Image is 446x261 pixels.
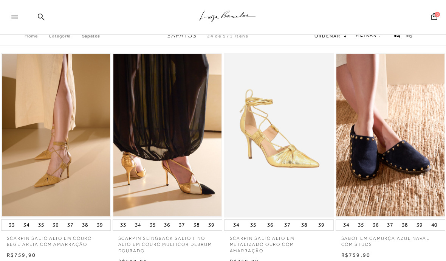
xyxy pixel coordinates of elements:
span: Sapatos [167,32,197,39]
button: 34 [341,220,352,230]
button: 33 [118,220,129,230]
img: SCARPIN SLINGBACK SALTO FINO ALTO EM COURO MULTICOR DEBRUM DOURADO [113,54,221,216]
button: 37 [385,220,395,230]
a: SCARPIN SLINGBACK SALTO FINO ALTO EM COURO MULTICOR DEBRUM DOURADO [113,231,222,254]
button: 40 [429,220,440,230]
button: 36 [265,220,276,230]
span: Ordenar [314,33,340,39]
span: 0 [435,12,440,17]
a: SABOT EM CAMURÇA AZUL NAVAL COM STUDS SABOT EM CAMURÇA AZUL NAVAL COM STUDS [336,54,444,216]
a: SABOT EM CAMURÇA AZUL NAVAL COM STUDS [336,231,445,248]
button: 0 [429,12,440,23]
button: 39 [94,220,105,230]
button: 37 [282,220,293,230]
button: 35 [248,220,259,230]
a: Sapatos [82,33,100,39]
button: 39 [414,220,425,230]
a: SCARPIN SLINGBACK SALTO FINO ALTO EM COURO MULTICOR DEBRUM DOURADO SCARPIN SLINGBACK SALTO FINO A... [113,54,221,216]
button: Mostrar 4 produtos por linha [392,31,403,41]
button: 38 [191,220,202,230]
button: 39 [316,220,327,230]
button: 36 [50,220,61,230]
button: 39 [206,220,217,230]
a: SCARPIN SALTO ALTO EM COURO BEGE AREIA COM AMARRAÇÃO [1,231,111,248]
button: 35 [356,220,366,230]
button: 38 [299,220,310,230]
img: SABOT EM CAMURÇA AZUL NAVAL COM STUDS [336,54,444,216]
a: Categoria [49,33,82,39]
button: 35 [36,220,46,230]
a: FILTRAR [356,33,382,38]
button: 36 [370,220,381,230]
button: 37 [65,220,76,230]
span: R$759,90 [341,252,371,258]
a: SCARPIN SALTO ALTO EM COURO BEGE AREIA COM AMARRAÇÃO SCARPIN SALTO ALTO EM COURO BEGE AREIA COM A... [2,54,110,216]
button: 34 [133,220,143,230]
button: gridText6Desc [404,31,415,41]
span: R$759,90 [7,252,36,258]
button: 36 [162,220,172,230]
img: SCARPIN SALTO ALTO EM COURO BEGE AREIA COM AMARRAÇÃO [2,54,110,216]
button: 35 [147,220,158,230]
a: SCARPIN SALTO ALTO EM METALIZADO OURO COM AMARRAÇÃO SCARPIN SALTO ALTO EM METALIZADO OURO COM AMA... [225,54,333,216]
a: Home [25,33,49,39]
button: 34 [231,220,242,230]
button: 38 [80,220,90,230]
button: 33 [6,220,17,230]
span: 24 de 571 itens [207,33,249,39]
button: 38 [400,220,410,230]
img: SCARPIN SALTO ALTO EM METALIZADO OURO COM AMARRAÇÃO [225,54,333,216]
a: SCARPIN SALTO ALTO EM METALIZADO OURO COM AMARRAÇÃO [224,231,334,254]
button: 37 [177,220,187,230]
button: 34 [21,220,32,230]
